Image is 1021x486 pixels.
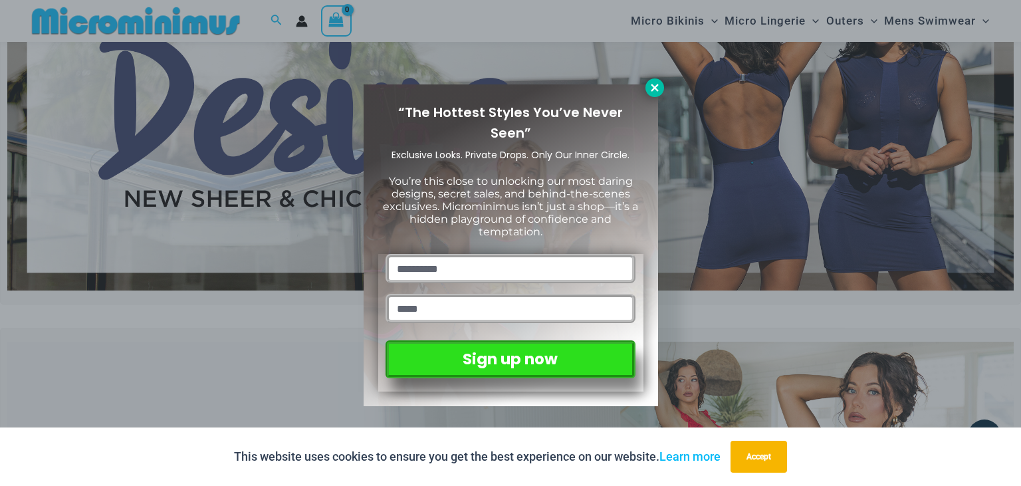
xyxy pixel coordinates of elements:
[386,340,635,378] button: Sign up now
[383,175,638,239] span: You’re this close to unlocking our most daring designs, secret sales, and behind-the-scenes exclu...
[392,148,629,162] span: Exclusive Looks. Private Drops. Only Our Inner Circle.
[645,78,664,97] button: Close
[659,449,721,463] a: Learn more
[731,441,787,473] button: Accept
[398,103,623,142] span: “The Hottest Styles You’ve Never Seen”
[234,447,721,467] p: This website uses cookies to ensure you get the best experience on our website.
